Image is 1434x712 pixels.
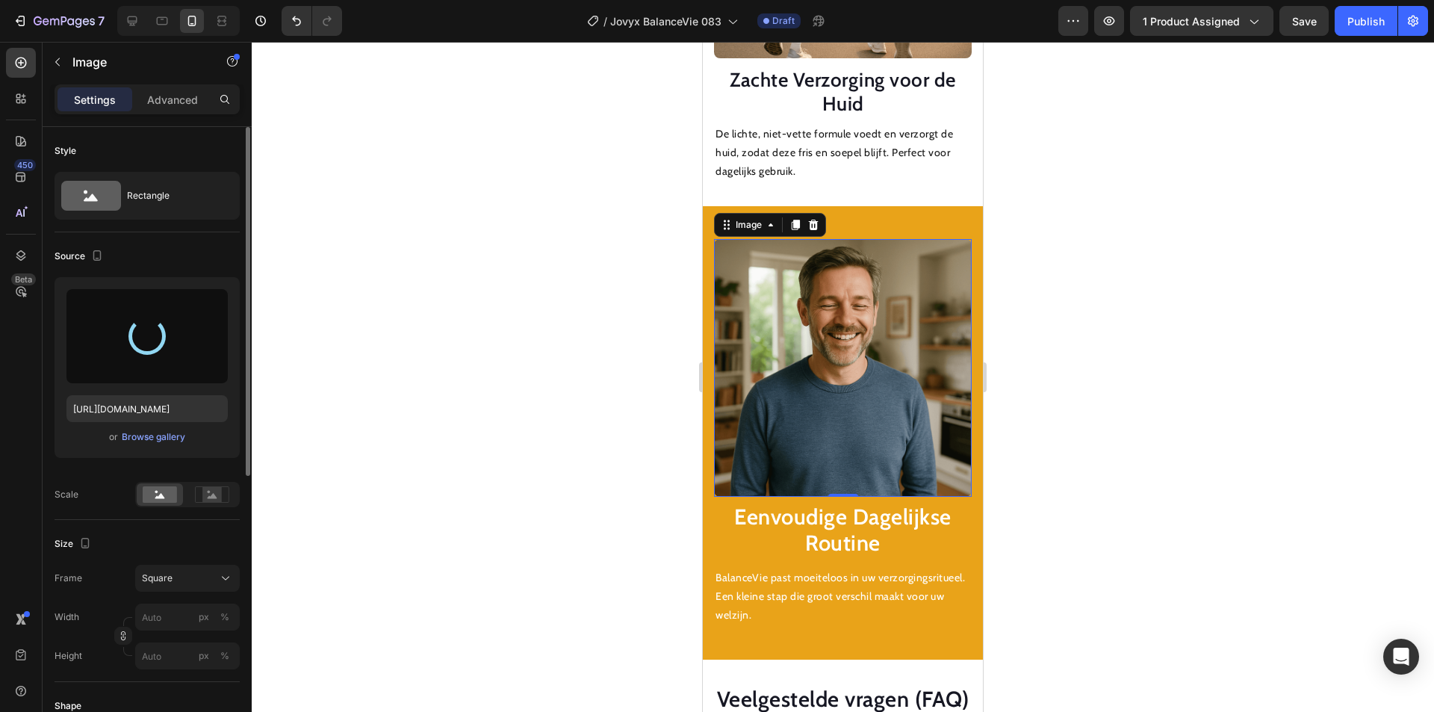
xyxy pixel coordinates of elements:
button: Save [1279,6,1329,36]
div: px [199,649,209,663]
input: https://example.com/image.jpg [66,395,228,422]
div: Beta [11,273,36,285]
span: / [603,13,607,29]
div: px [199,610,209,624]
button: Square [135,565,240,592]
span: Draft [772,14,795,28]
input: px% [135,643,240,669]
div: Publish [1347,13,1385,29]
div: Undo/Redo [282,6,342,36]
button: Publish [1335,6,1397,36]
label: Height [55,649,82,663]
div: Source [55,247,106,267]
div: Open Intercom Messenger [1383,639,1419,675]
div: % [220,610,229,624]
button: px [216,647,234,665]
div: Browse gallery [122,430,185,444]
button: % [195,647,213,665]
p: 7 [98,12,105,30]
div: 450 [14,159,36,171]
button: px [216,608,234,626]
p: Settings [74,92,116,108]
input: px% [135,604,240,631]
p: Image [72,53,199,71]
span: 1 product assigned [1143,13,1240,29]
p: Advanced [147,92,198,108]
div: Size [55,534,94,554]
span: or [109,428,118,446]
div: Style [55,144,76,158]
div: Scale [55,488,78,501]
button: 1 product assigned [1130,6,1273,36]
button: 7 [6,6,111,36]
h2: Veelgestelde vragen (FAQ) [11,642,269,673]
iframe: Design area [703,42,983,712]
span: Jovyx BalanceVie 083 [610,13,721,29]
div: % [220,649,229,663]
label: Width [55,610,79,624]
button: Browse gallery [121,430,186,445]
span: Save [1292,15,1317,28]
span: Square [142,572,173,585]
label: Frame [55,572,82,585]
div: Rectangle [127,179,218,213]
button: % [195,608,213,626]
